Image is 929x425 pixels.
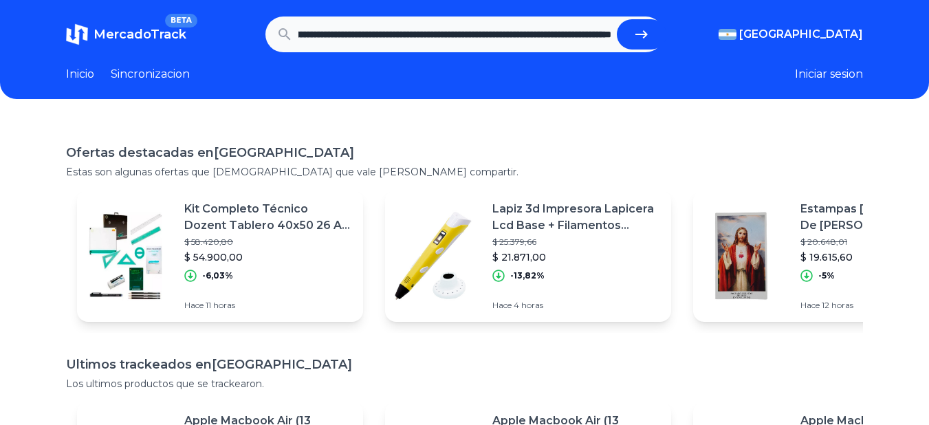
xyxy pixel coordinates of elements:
p: Kit Completo Técnico Dozent Tablero 40x50 26 Art Regalo [184,201,352,234]
p: -5% [818,270,835,281]
p: -6,03% [202,270,233,281]
p: Estas son algunas ofertas que [DEMOGRAPHIC_DATA] que vale [PERSON_NAME] compartir. [66,165,863,179]
a: MercadoTrackBETA [66,23,186,45]
span: BETA [165,14,197,28]
a: Featured imageLapiz 3d Impresora Lapicera Lcd Base + Filamentos Display$ 25.379,66$ 21.871,00-13,... [385,190,671,322]
p: Los ultimos productos que se trackearon. [66,377,863,391]
button: [GEOGRAPHIC_DATA] [719,26,863,43]
p: $ 58.420,80 [184,237,352,248]
img: MercadoTrack [66,23,88,45]
img: Featured image [693,208,789,304]
p: Lapiz 3d Impresora Lapicera Lcd Base + Filamentos Display [492,201,660,234]
p: $ 21.871,00 [492,250,660,264]
a: Sincronizacion [111,66,190,83]
a: Inicio [66,66,94,83]
h1: Ofertas destacadas en [GEOGRAPHIC_DATA] [66,143,863,162]
span: [GEOGRAPHIC_DATA] [739,26,863,43]
p: $ 54.900,00 [184,250,352,264]
p: -13,82% [510,270,545,281]
p: Hace 11 horas [184,300,352,311]
img: Argentina [719,29,736,40]
h1: Ultimos trackeados en [GEOGRAPHIC_DATA] [66,355,863,374]
button: Iniciar sesion [795,66,863,83]
a: Featured imageKit Completo Técnico Dozent Tablero 40x50 26 Art Regalo$ 58.420,80$ 54.900,00-6,03%... [77,190,363,322]
span: MercadoTrack [94,27,186,42]
img: Featured image [77,208,173,304]
p: Hace 4 horas [492,300,660,311]
img: Featured image [385,208,481,304]
p: $ 25.379,66 [492,237,660,248]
